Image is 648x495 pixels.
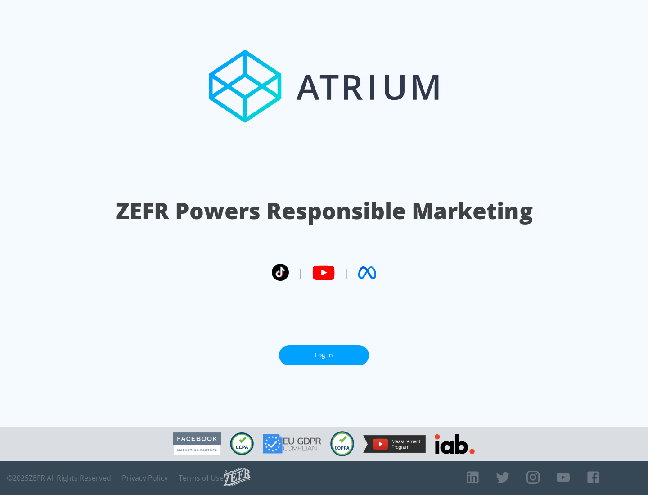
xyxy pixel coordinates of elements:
a: Privacy Policy [122,473,168,482]
a: Log In [279,345,369,365]
img: GDPR Compliant [263,434,321,454]
img: IAB [435,434,475,454]
span: | [344,266,349,279]
img: COPPA Compliant [330,431,354,456]
a: Terms of Use [179,473,224,482]
span: © 2025 ZEFR All Rights Reserved [7,473,111,482]
img: CCPA Compliant [230,432,254,455]
h1: ZEFR Powers Responsible Marketing [116,195,533,226]
img: Facebook Marketing Partner [173,432,221,455]
img: YouTube Measurement Program [363,435,426,453]
span: | [298,266,303,279]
